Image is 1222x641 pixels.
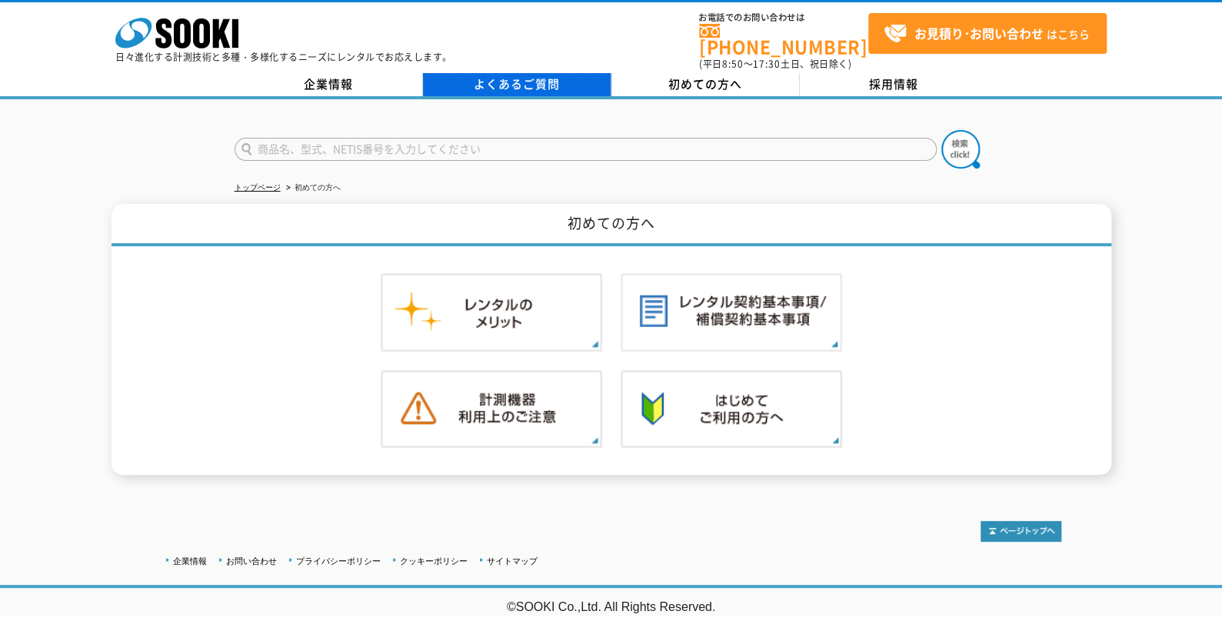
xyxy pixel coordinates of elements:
[112,204,1111,246] h1: 初めての方へ
[800,73,988,96] a: 採用情報
[722,57,744,71] span: 8:50
[235,183,281,192] a: トップページ
[235,138,937,161] input: 商品名、型式、NETIS番号を入力してください
[941,130,980,169] img: btn_search.png
[753,57,781,71] span: 17:30
[981,521,1061,542] img: トップページへ
[621,273,842,352] img: レンタル契約基本事項／補償契約基本事項
[296,556,381,566] a: プライバシーポリシー
[173,556,207,566] a: 企業情報
[611,73,800,96] a: 初めての方へ
[283,180,341,196] li: 初めての方へ
[381,370,602,449] img: 計測機器ご利用上のご注意
[699,57,851,71] span: (平日 ～ 土日、祝日除く)
[668,75,742,92] span: 初めての方へ
[423,73,611,96] a: よくあるご質問
[400,556,468,566] a: クッキーポリシー
[487,556,538,566] a: サイトマップ
[699,13,868,22] span: お電話でのお問い合わせは
[226,556,277,566] a: お問い合わせ
[235,73,423,96] a: 企業情報
[884,22,1090,45] span: はこちら
[115,52,452,62] p: 日々進化する計測技術と多種・多様化するニーズにレンタルでお応えします。
[381,273,602,352] img: レンタルのメリット
[914,24,1044,42] strong: お見積り･お問い合わせ
[621,370,842,449] img: 初めての方へ
[699,24,868,55] a: [PHONE_NUMBER]
[868,13,1107,54] a: お見積り･お問い合わせはこちら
